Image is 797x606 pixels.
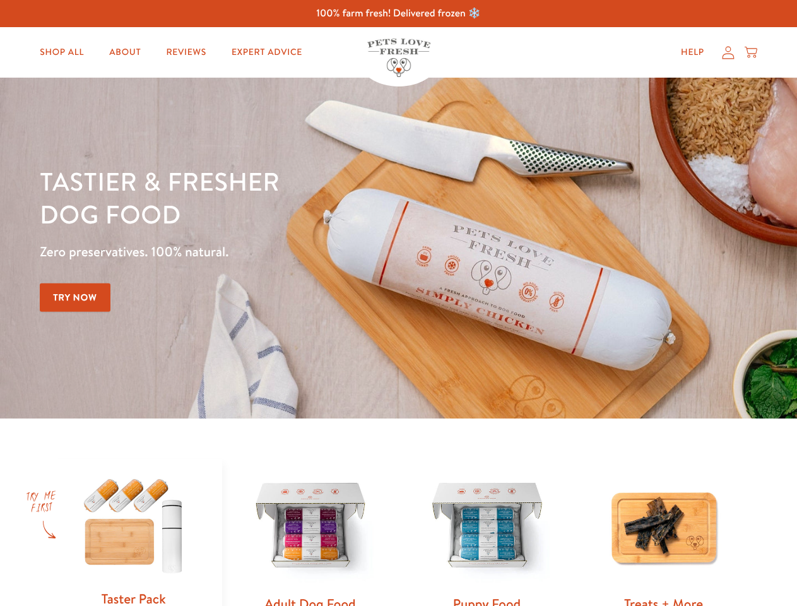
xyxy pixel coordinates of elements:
a: Help [671,40,714,65]
a: Reviews [156,40,216,65]
img: Pets Love Fresh [367,39,430,77]
a: Shop All [30,40,94,65]
h1: Tastier & fresher dog food [40,165,518,230]
p: Zero preservatives. 100% natural. [40,241,518,263]
a: About [99,40,151,65]
a: Expert Advice [221,40,312,65]
a: Try Now [40,283,110,312]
